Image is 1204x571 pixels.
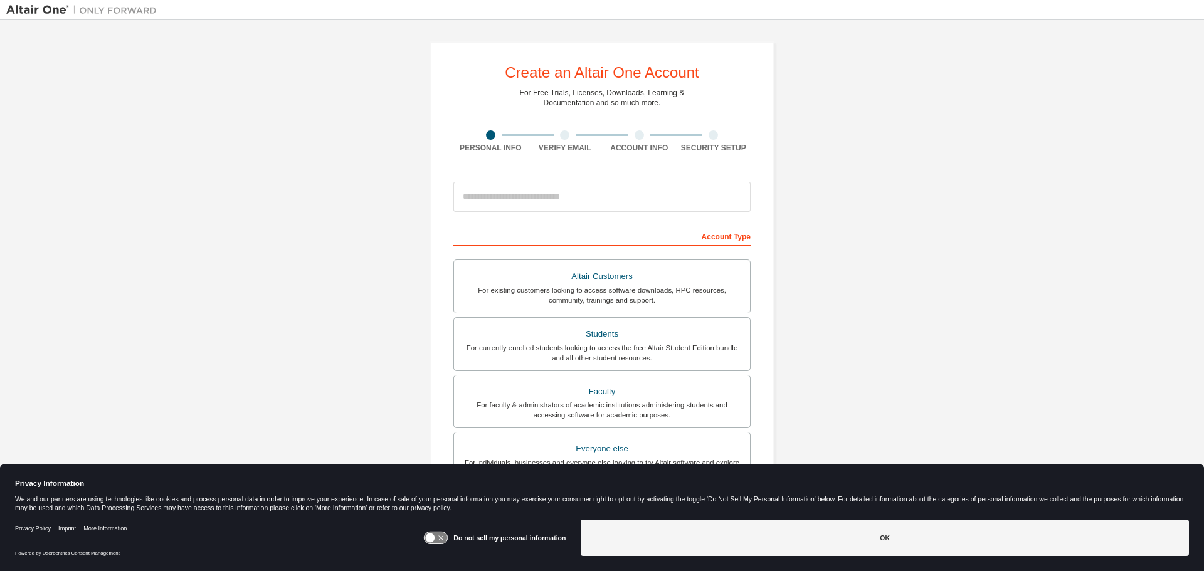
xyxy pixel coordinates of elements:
[602,143,677,153] div: Account Info
[462,383,742,401] div: Faculty
[677,143,751,153] div: Security Setup
[6,4,163,16] img: Altair One
[462,325,742,343] div: Students
[462,268,742,285] div: Altair Customers
[453,143,528,153] div: Personal Info
[528,143,603,153] div: Verify Email
[462,285,742,305] div: For existing customers looking to access software downloads, HPC resources, community, trainings ...
[520,88,685,108] div: For Free Trials, Licenses, Downloads, Learning & Documentation and so much more.
[462,440,742,458] div: Everyone else
[505,65,699,80] div: Create an Altair One Account
[453,226,751,246] div: Account Type
[462,458,742,478] div: For individuals, businesses and everyone else looking to try Altair software and explore our prod...
[462,343,742,363] div: For currently enrolled students looking to access the free Altair Student Edition bundle and all ...
[462,400,742,420] div: For faculty & administrators of academic institutions administering students and accessing softwa...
